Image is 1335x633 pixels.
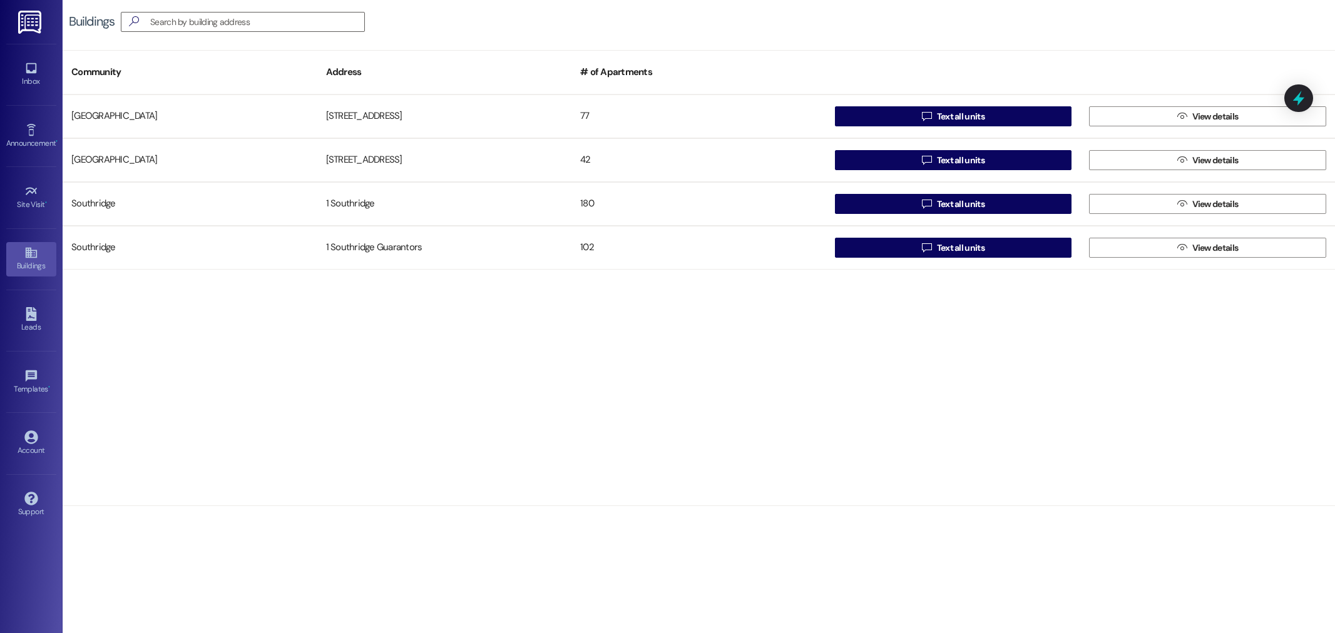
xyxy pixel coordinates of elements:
[1089,150,1326,170] button: View details
[1177,243,1187,253] i: 
[6,242,56,276] a: Buildings
[1192,154,1239,167] span: View details
[922,155,931,165] i: 
[571,191,826,216] div: 180
[63,148,317,173] div: [GEOGRAPHIC_DATA]
[922,111,931,121] i: 
[56,137,58,146] span: •
[1192,110,1239,123] span: View details
[1177,111,1187,121] i: 
[317,57,572,88] div: Address
[937,198,985,211] span: Text all units
[63,235,317,260] div: Southridge
[69,15,115,28] div: Buildings
[922,243,931,253] i: 
[937,110,985,123] span: Text all units
[1177,155,1187,165] i: 
[835,150,1072,170] button: Text all units
[1192,241,1239,255] span: View details
[571,57,826,88] div: # of Apartments
[317,148,572,173] div: [STREET_ADDRESS]
[317,191,572,216] div: 1 Southridge
[1177,199,1187,209] i: 
[835,194,1072,214] button: Text all units
[6,181,56,215] a: Site Visit •
[6,58,56,91] a: Inbox
[1089,106,1326,126] button: View details
[317,104,572,129] div: [STREET_ADDRESS]
[63,104,317,129] div: [GEOGRAPHIC_DATA]
[571,235,826,260] div: 102
[835,106,1072,126] button: Text all units
[317,235,572,260] div: 1 Southridge Guarantors
[1089,238,1326,258] button: View details
[124,15,144,28] i: 
[835,238,1072,258] button: Text all units
[571,148,826,173] div: 42
[937,241,985,255] span: Text all units
[571,104,826,129] div: 77
[63,57,317,88] div: Community
[6,488,56,522] a: Support
[18,11,44,34] img: ResiDesk Logo
[1089,194,1326,214] button: View details
[1192,198,1239,211] span: View details
[937,154,985,167] span: Text all units
[922,199,931,209] i: 
[6,365,56,399] a: Templates •
[63,191,317,216] div: Southridge
[6,303,56,337] a: Leads
[150,13,364,31] input: Search by building address
[6,427,56,460] a: Account
[48,383,50,392] span: •
[45,198,47,207] span: •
